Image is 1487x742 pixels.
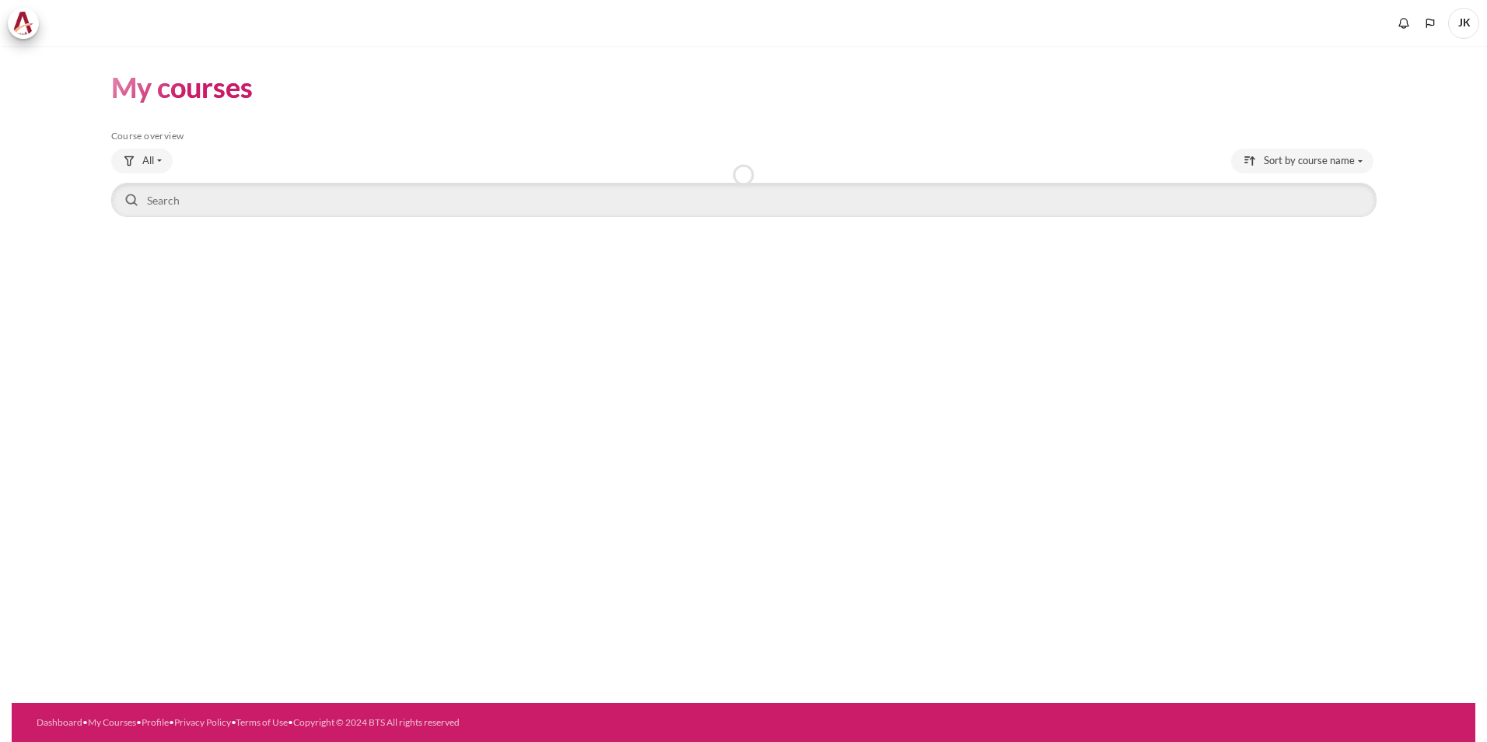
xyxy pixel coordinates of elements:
[111,183,1377,217] input: Search
[293,716,460,728] a: Copyright © 2024 BTS All rights reserved
[37,716,82,728] a: Dashboard
[111,149,1377,220] div: Course overview controls
[37,716,831,730] div: • • • • •
[1448,8,1479,39] span: JK
[236,716,288,728] a: Terms of Use
[111,69,253,106] h1: My courses
[12,12,34,35] img: Architeck
[111,130,1377,142] h5: Course overview
[8,8,47,39] a: Architeck Architeck
[1231,149,1373,173] button: Sorting drop-down menu
[1264,153,1355,169] span: Sort by course name
[1419,12,1442,35] button: Languages
[1448,8,1479,39] a: User menu
[111,149,173,173] button: Grouping drop-down menu
[1392,12,1415,35] div: Show notification window with no new notifications
[142,716,169,728] a: Profile
[174,716,231,728] a: Privacy Policy
[142,153,154,169] span: All
[12,46,1475,243] section: Content
[88,716,136,728] a: My Courses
